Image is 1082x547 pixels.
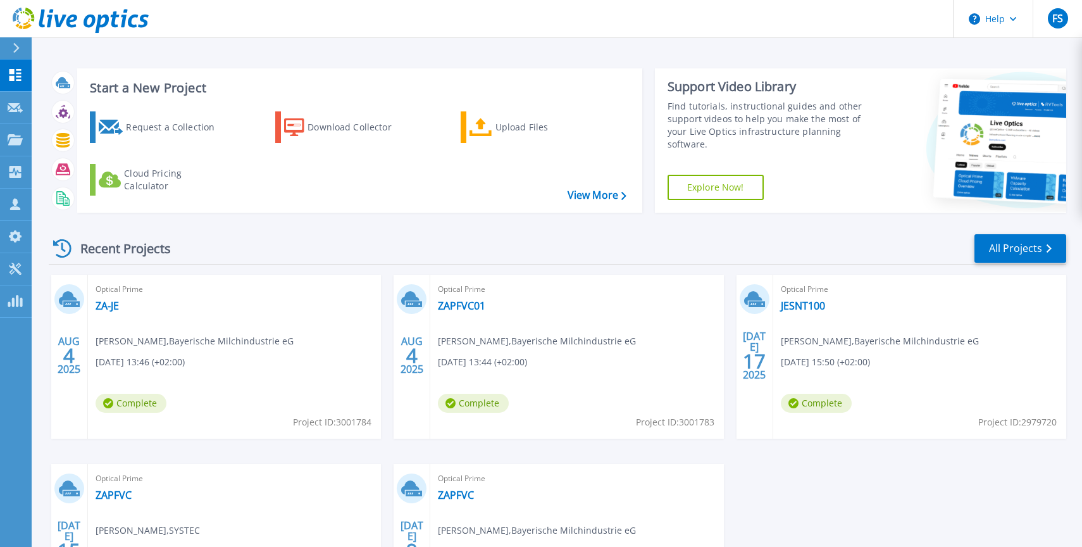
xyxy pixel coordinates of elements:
[49,233,188,264] div: Recent Projects
[668,175,764,200] a: Explore Now!
[57,332,81,379] div: AUG 2025
[308,115,409,140] div: Download Collector
[96,299,119,312] a: ZA-JE
[438,524,636,538] span: [PERSON_NAME] , Bayerische Milchindustrie eG
[96,282,373,296] span: Optical Prime
[438,355,527,369] span: [DATE] 13:44 (+02:00)
[438,472,716,486] span: Optical Prime
[781,299,825,312] a: JESNT100
[275,111,416,143] a: Download Collector
[438,394,509,413] span: Complete
[568,189,626,201] a: View More
[96,334,294,348] span: [PERSON_NAME] , Bayerische Milchindustrie eG
[461,111,602,143] a: Upload Files
[781,394,852,413] span: Complete
[742,332,766,379] div: [DATE] 2025
[90,164,231,196] a: Cloud Pricing Calculator
[124,167,225,192] div: Cloud Pricing Calculator
[438,282,716,296] span: Optical Prime
[406,350,418,361] span: 4
[126,115,227,140] div: Request a Collection
[438,489,474,501] a: ZAPFVC
[781,355,870,369] span: [DATE] 15:50 (+02:00)
[668,100,876,151] div: Find tutorials, instructional guides and other support videos to help you make the most of your L...
[96,355,185,369] span: [DATE] 13:46 (+02:00)
[1052,13,1063,23] span: FS
[96,472,373,486] span: Optical Prime
[293,415,371,429] span: Project ID: 3001784
[438,299,485,312] a: ZAPFVC01
[495,115,597,140] div: Upload Files
[90,81,626,95] h3: Start a New Project
[63,350,75,361] span: 4
[96,524,200,538] span: [PERSON_NAME] , SYSTEC
[438,334,636,348] span: [PERSON_NAME] , Bayerische Milchindustrie eG
[96,394,166,413] span: Complete
[781,334,979,348] span: [PERSON_NAME] , Bayerische Milchindustrie eG
[668,79,876,95] div: Support Video Library
[96,489,132,501] a: ZAPFVC
[400,332,424,379] div: AUG 2025
[636,415,714,429] span: Project ID: 3001783
[978,415,1057,429] span: Project ID: 2979720
[90,111,231,143] a: Request a Collection
[743,356,766,367] span: 17
[781,282,1059,296] span: Optical Prime
[974,234,1066,263] a: All Projects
